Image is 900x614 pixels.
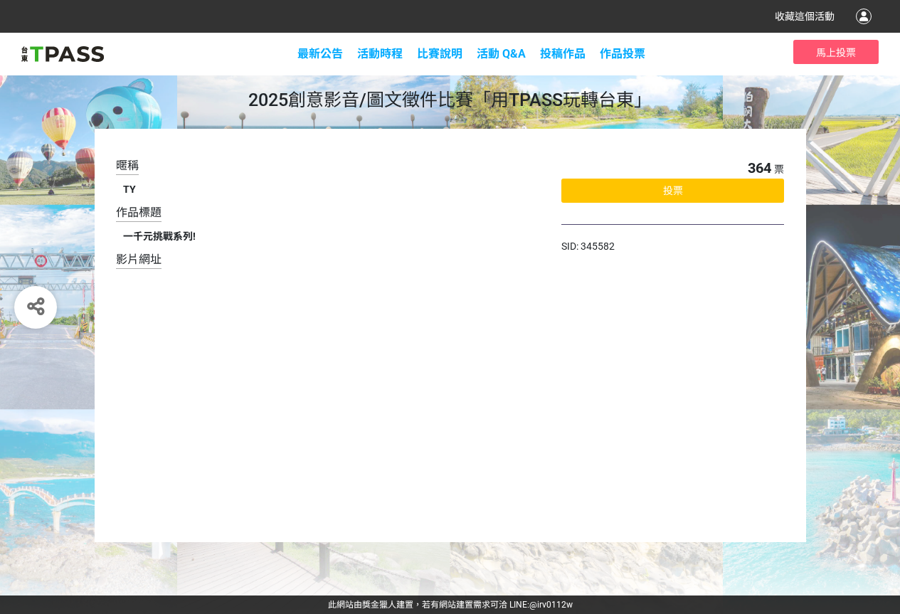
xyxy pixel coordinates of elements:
[529,600,573,610] a: @irv0112w
[663,185,683,196] span: 投票
[123,229,534,244] div: 一千元挑戰系列!
[116,253,162,266] span: 影片網址
[477,47,526,60] a: 活動 Q&A
[116,159,139,172] span: 暱稱
[540,47,586,60] span: 投稿作品
[328,600,573,610] span: 可洽 LINE:
[816,47,856,58] span: 馬上投票
[248,90,652,110] span: 2025創意影音/圖文徵件比賽「用TPASS玩轉台東」
[116,206,162,219] span: 作品標題
[775,11,835,22] span: 收藏這個活動
[123,182,534,197] div: TY
[561,240,615,252] span: SID: 345582
[417,47,462,60] a: 比賽說明
[774,164,784,175] span: 票
[793,40,879,64] button: 馬上投票
[357,47,403,60] a: 活動時程
[297,47,343,60] a: 最新公告
[21,43,104,65] img: 2025創意影音/圖文徵件比賽「用TPASS玩轉台東」
[600,47,645,60] span: 作品投票
[328,600,490,610] a: 此網站由獎金獵人建置，若有網站建置需求
[748,159,771,176] span: 364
